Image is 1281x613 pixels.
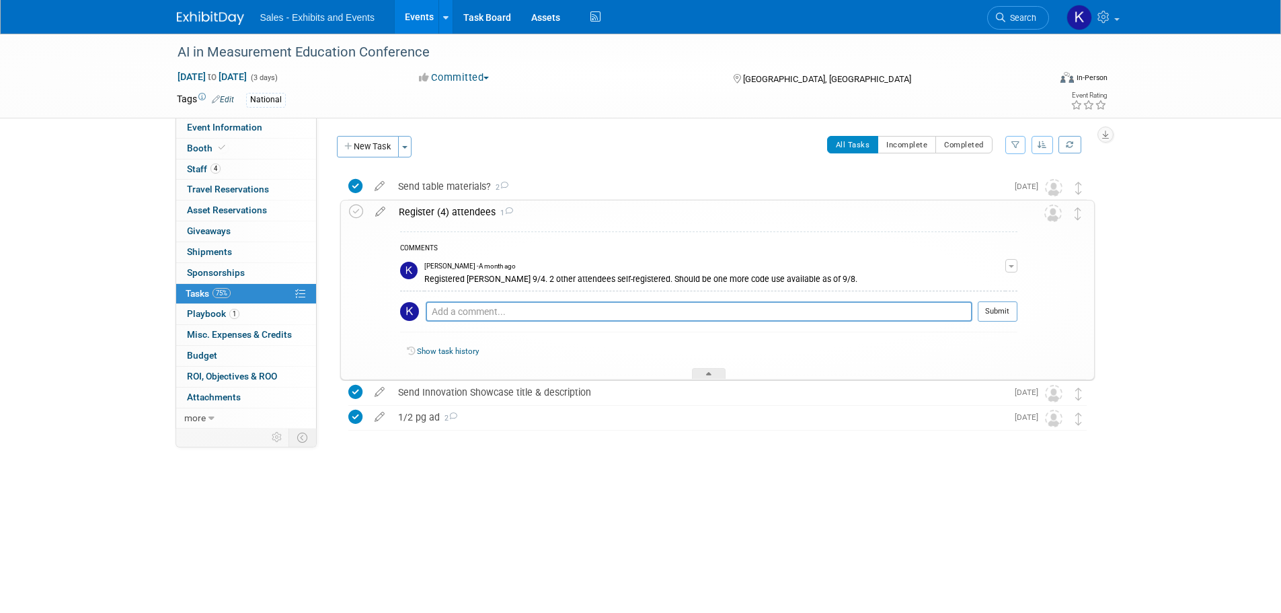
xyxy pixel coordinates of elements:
a: Shipments [176,242,316,262]
i: Move task [1075,182,1082,194]
div: Register (4) attendees [392,201,1017,223]
a: Show task history [417,347,479,356]
span: [DATE] [1015,182,1045,191]
span: [DATE] [1015,388,1045,397]
span: 2 [491,183,508,192]
span: ROI, Objectives & ROO [187,371,277,382]
td: Personalize Event Tab Strip [266,429,289,446]
button: Committed [414,71,494,85]
span: 1 [229,309,239,319]
a: Tasks75% [176,284,316,304]
a: edit [368,386,391,398]
span: [PERSON_NAME] - A month ago [424,262,516,271]
div: AI in Measurement Education Conference [173,40,1029,65]
a: Giveaways [176,221,316,242]
img: Format-Inperson.png [1060,72,1074,83]
a: more [176,408,316,429]
span: Misc. Expenses & Credits [187,329,292,340]
img: Unassigned [1045,385,1062,402]
button: Incomplete [878,136,936,153]
div: Event Rating [1071,92,1107,99]
td: Tags [177,92,234,108]
a: Misc. Expenses & Credits [176,325,316,345]
button: All Tasks [827,136,879,153]
span: [DATE] [DATE] [177,71,247,83]
span: 1 [496,209,513,217]
span: Tasks [186,288,231,299]
button: New Task [337,136,399,157]
a: Staff4 [176,159,316,180]
button: Submit [978,301,1017,322]
a: Travel Reservations [176,180,316,200]
a: Event Information [176,118,316,138]
button: Completed [935,136,993,153]
img: ExhibitDay [177,11,244,25]
div: COMMENTS [400,242,1017,256]
img: Kara Haven [400,262,418,279]
div: Registered [PERSON_NAME] 9/4. 2 other attendees self-registered. Should be one more code use avai... [424,272,1005,285]
div: Event Format [970,70,1108,90]
a: Refresh [1058,136,1081,153]
div: Send Innovation Showcase title & description [391,381,1007,404]
span: Playbook [187,308,239,319]
a: Budget [176,346,316,366]
div: 1/2 pg ad [391,406,1007,429]
i: Booth reservation complete [219,144,225,151]
span: 75% [212,288,231,298]
i: Move task [1075,412,1082,425]
img: Unassigned [1045,410,1062,427]
a: Booth [176,139,316,159]
a: Playbook1 [176,304,316,324]
div: Send table materials? [391,175,1007,198]
a: edit [368,206,392,218]
span: more [184,412,206,423]
a: edit [368,411,391,423]
i: Move task [1075,207,1081,220]
div: In-Person [1076,73,1108,83]
a: Asset Reservations [176,201,316,221]
span: Attachments [187,392,241,402]
a: Edit [212,95,234,104]
span: [DATE] [1015,412,1045,422]
span: Asset Reservations [187,205,267,215]
a: Sponsorships [176,263,316,283]
span: Sales - Exhibits and Events [260,12,375,23]
span: Budget [187,350,217,361]
a: Search [987,6,1049,30]
span: (3 days) [249,73,278,82]
img: Unassigned [1045,179,1062,196]
span: [GEOGRAPHIC_DATA], [GEOGRAPHIC_DATA] [743,74,911,84]
span: to [206,71,219,82]
span: Booth [187,143,228,153]
span: 4 [210,164,221,174]
span: Search [1005,13,1036,23]
span: 2 [440,414,457,423]
a: Attachments [176,388,316,408]
span: Shipments [187,246,232,257]
div: National [246,93,286,107]
img: Unassigned [1044,205,1062,222]
i: Move task [1075,388,1082,400]
td: Toggle Event Tabs [288,429,316,446]
img: Kara Haven [400,302,419,321]
span: Giveaways [187,225,231,236]
span: Event Information [187,122,262,133]
span: Travel Reservations [187,184,269,194]
a: edit [368,180,391,192]
a: ROI, Objectives & ROO [176,367,316,387]
span: Staff [187,164,221,174]
img: Kara Haven [1066,5,1092,30]
span: Sponsorships [187,267,245,278]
